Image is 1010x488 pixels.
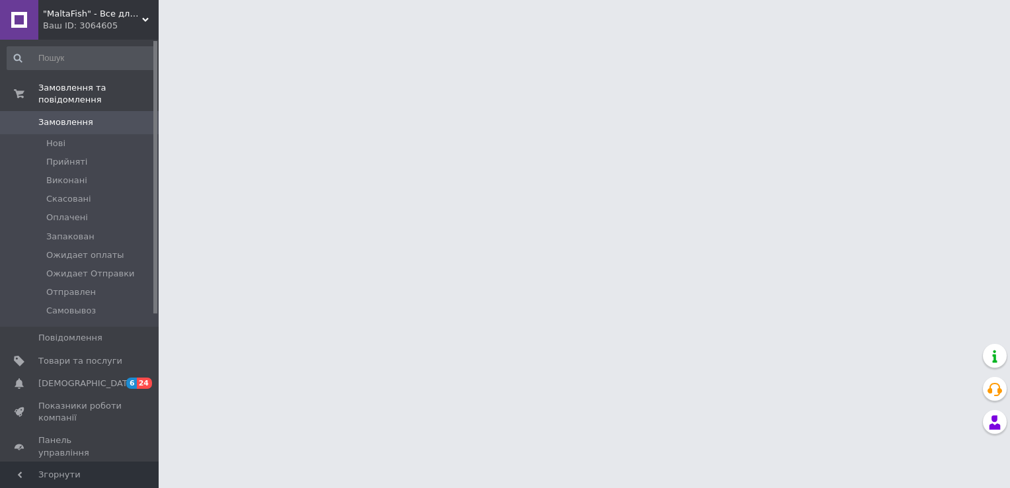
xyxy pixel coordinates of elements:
span: Ожидает Отправки [46,268,135,280]
span: "MaltaFish" - Все для риболовлі! [43,8,142,20]
span: 6 [126,378,137,389]
span: Ожидает оплаты [46,249,124,261]
span: [DEMOGRAPHIC_DATA] [38,378,136,389]
span: Самовывоз [46,305,96,317]
span: Показники роботи компанії [38,400,122,424]
span: Панель управління [38,434,122,458]
span: Оплачені [46,212,88,224]
span: Товари та послуги [38,355,122,367]
span: Замовлення [38,116,93,128]
span: Запакован [46,231,95,243]
span: Скасовані [46,193,91,205]
span: Прийняті [46,156,87,168]
span: Повідомлення [38,332,102,344]
span: Отправлен [46,286,96,298]
span: 24 [137,378,152,389]
input: Пошук [7,46,156,70]
span: Виконані [46,175,87,186]
span: Нові [46,138,65,149]
div: Ваш ID: 3064605 [43,20,159,32]
span: Замовлення та повідомлення [38,82,159,106]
